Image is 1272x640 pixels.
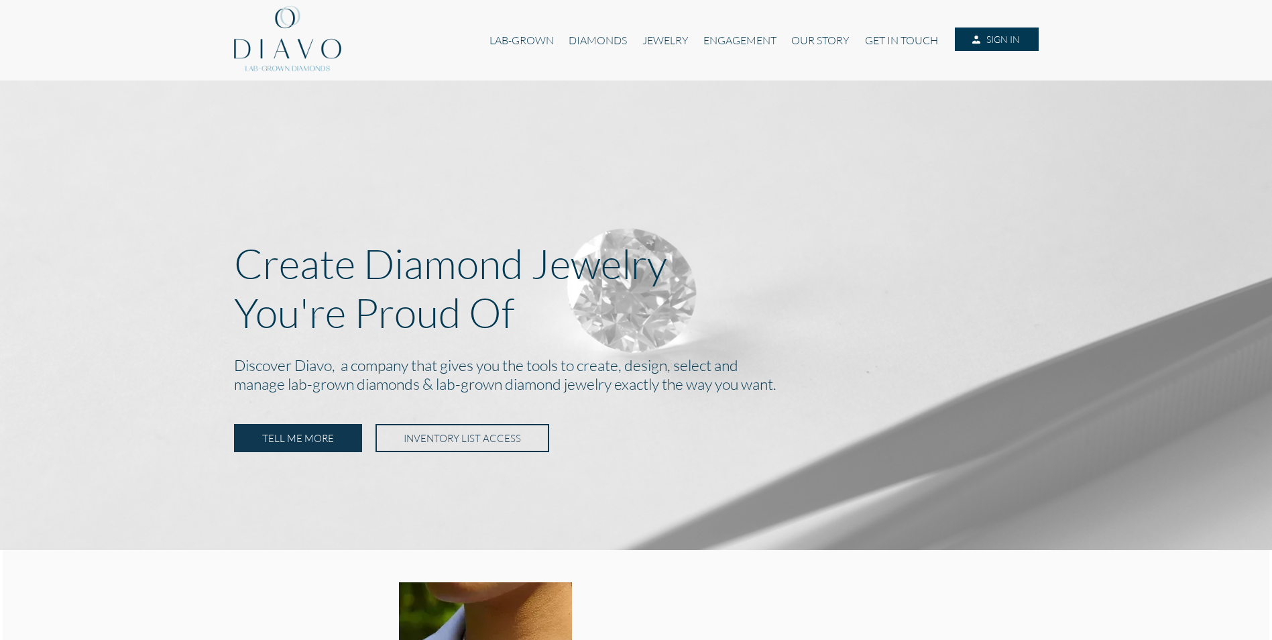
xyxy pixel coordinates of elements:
h2: Discover Diavo, a company that gives you the tools to create, design, select and manage lab-grown... [234,353,1039,398]
a: SIGN IN [955,28,1038,52]
a: DIAMONDS [561,28,634,53]
a: LAB-GROWN [482,28,561,53]
a: JEWELRY [634,28,695,53]
a: ENGAGEMENT [696,28,784,53]
p: Create Diamond Jewelry You're Proud Of [234,239,1039,337]
a: TELL ME MORE [234,424,362,452]
a: OUR STORY [784,28,857,53]
a: INVENTORY LIST ACCESS [375,424,549,452]
a: GET IN TOUCH [858,28,945,53]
